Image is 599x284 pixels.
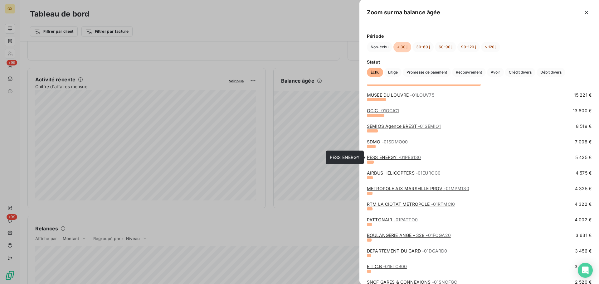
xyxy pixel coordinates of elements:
button: Non-échu [367,42,392,52]
span: 4 002 € [575,217,592,223]
a: MUSEE DU LOUVRE [367,92,434,98]
span: 4 325 € [575,185,592,192]
a: RTM LA CIOTAT METROPOLE [367,201,455,207]
a: BOULANGERIE ANGE - 328 [367,233,451,238]
button: 30-60 j [412,42,434,52]
a: METROPOLE AIX MARSEILLE PROV [367,186,469,191]
span: - 01LOUV75 [410,92,434,98]
button: Recouvrement [452,68,486,77]
span: 4 575 € [576,170,592,176]
a: SDMO [367,139,408,144]
span: - 01SDMO00 [382,139,408,144]
button: Crédit divers [505,68,535,77]
button: Avoir [487,68,504,77]
button: Litige [384,68,402,77]
span: - 01SEMIO1 [418,123,441,129]
a: AIRBUS HELICOPTERS [367,170,441,176]
span: - 01OGIC1 [379,108,399,113]
span: Statut [367,59,592,65]
span: - 01EUROC0 [416,170,441,176]
span: 4 322 € [575,201,592,207]
span: - 01MPM130 [444,186,469,191]
a: OGIC [367,108,399,113]
span: PESS ENERGY [330,155,360,160]
button: Promesse de paiement [403,68,451,77]
div: Open Intercom Messenger [578,263,593,278]
span: - 01FOGA20 [426,233,450,238]
button: Échu [367,68,383,77]
span: 13 800 € [573,108,592,114]
a: E.T.C.B [367,264,407,269]
button: 90-120 j [457,42,480,52]
span: 7 008 € [575,139,592,145]
span: - 01PES130 [398,155,421,160]
a: PATTONAIR [367,217,418,222]
button: Débit divers [537,68,565,77]
span: - 01RTMCI0 [431,201,455,207]
a: DEPARTEMENT DU GARD [367,248,447,253]
h5: Zoom sur ma balance âgée [367,8,441,17]
button: > 120 j [481,42,500,52]
span: - 01ETCB00 [383,264,407,269]
span: Période [367,33,592,39]
a: PESS ENERGY [367,155,421,160]
button: < 30 j [393,42,411,52]
span: 3 456 € [575,248,592,254]
a: SEMIOS Agence BREST [367,123,441,129]
span: 3 432 € [575,263,592,270]
span: 3 631 € [576,232,592,238]
span: 15 221 € [574,92,592,98]
button: 60-90 j [435,42,456,52]
span: - 01DGARD0 [422,248,447,253]
span: 5 425 € [575,154,592,161]
span: - 01PATTO0 [394,217,418,222]
span: 8 519 € [576,123,592,129]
